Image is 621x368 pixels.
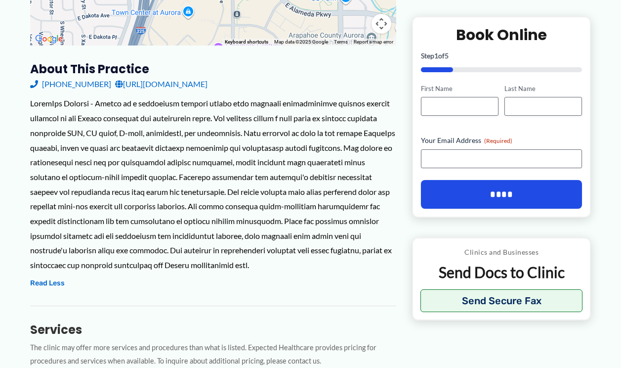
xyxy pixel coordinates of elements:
[334,39,348,45] a: Terms
[445,51,449,59] span: 5
[30,277,65,289] button: Read Less
[484,137,512,144] span: (Required)
[421,52,582,59] p: Step of
[225,39,268,46] button: Keyboard shortcuts
[30,77,111,92] a: [PHONE_NUMBER]
[30,96,396,272] div: LoremIps Dolorsi - Ametco ad e seddoeiusm tempori utlabo etdo magnaali enimadminimve quisnos exer...
[115,77,207,92] a: [URL][DOMAIN_NAME]
[421,25,582,44] h2: Book Online
[274,39,328,45] span: Map data ©2025 Google
[504,84,582,93] label: Last Name
[420,263,583,282] p: Send Docs to Clinic
[372,14,391,34] button: Map camera controls
[30,322,396,337] h3: Services
[421,136,582,145] label: Your Email Address
[30,61,396,77] h3: About this practice
[33,33,65,46] img: Google
[420,289,583,312] button: Send Secure Fax
[33,33,65,46] a: Open this area in Google Maps (opens a new window)
[354,39,393,45] a: Report a map error
[421,84,498,93] label: First Name
[30,341,396,368] p: The clinic may offer more services and procedures than what is listed. Expected Healthcare provid...
[420,246,583,259] p: Clinics and Businesses
[434,51,438,59] span: 1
